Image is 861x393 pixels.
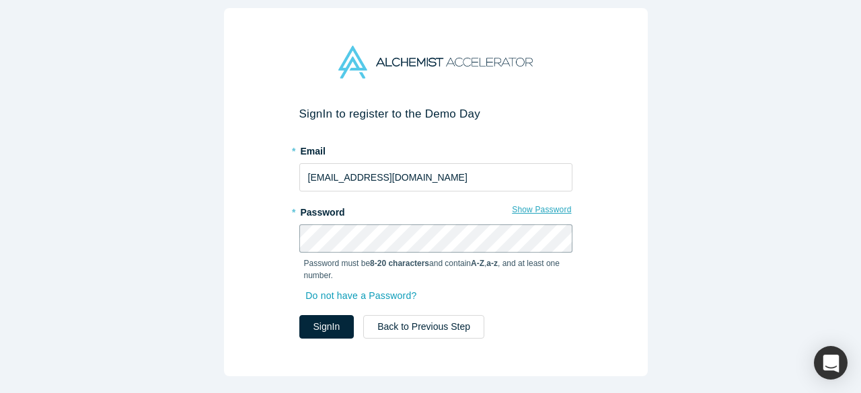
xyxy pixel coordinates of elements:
label: Password [299,201,572,220]
a: Do not have a Password? [304,284,431,308]
img: Alchemist Accelerator Logo [338,46,532,79]
button: SignIn [299,315,354,339]
strong: A-Z [471,259,484,268]
strong: 8-20 characters [370,259,429,268]
label: Email [299,140,572,159]
button: Show Password [511,201,572,218]
p: Password must be and contain , , and at least one number. [304,257,568,281]
strong: a-z [486,259,498,268]
button: Back to Previous Step [363,315,484,339]
h2: Sign In to register to the Demo Day [299,107,572,121]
